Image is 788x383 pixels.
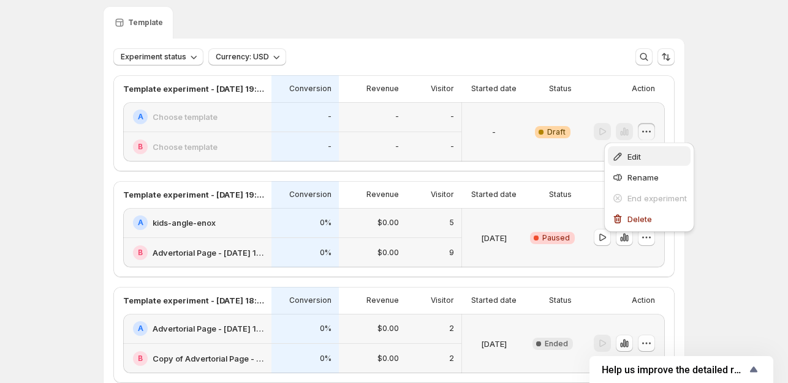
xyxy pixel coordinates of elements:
h2: Copy of Advertorial Page - [DATE] 18:25:22 [153,352,264,365]
p: Started date [471,296,517,305]
p: Template experiment - [DATE] 18:59:18 [123,294,264,307]
p: Conversion [289,296,331,305]
p: 2 [449,324,454,333]
h2: Advertorial Page - [DATE] 18:25:22 [153,247,264,259]
p: Visitor [431,84,454,94]
button: End experiment [608,188,691,207]
p: $0.00 [377,354,399,363]
button: Experiment status [113,48,203,65]
p: Revenue [366,84,399,94]
span: End experiment [627,193,687,203]
p: 9 [449,248,454,258]
span: Experiment status [121,52,186,62]
p: Conversion [289,190,331,199]
button: Sort the results [657,48,675,65]
p: Template experiment - [DATE] 19:04:34 [123,188,264,201]
h2: B [138,142,143,152]
p: Visitor [431,190,454,199]
p: 2 [449,354,454,363]
p: $0.00 [377,218,399,228]
span: Ended [545,339,568,349]
p: Revenue [366,190,399,199]
h2: A [138,218,143,228]
h2: B [138,248,143,258]
p: Started date [471,84,517,94]
h2: A [138,324,143,333]
p: Template [128,18,163,28]
p: - [328,112,331,122]
span: Delete [627,214,652,224]
p: $0.00 [377,324,399,333]
p: 0% [320,354,331,363]
p: - [492,126,496,138]
p: - [450,142,454,152]
p: Action [632,84,655,94]
p: 0% [320,218,331,228]
span: Currency: USD [216,52,269,62]
button: Show survey - Help us improve the detailed report for A/B campaigns [602,362,761,377]
p: 0% [320,248,331,258]
button: Currency: USD [208,48,286,65]
p: - [395,142,399,152]
p: - [450,112,454,122]
h2: A [138,112,143,122]
span: Edit [627,152,641,162]
p: [DATE] [481,338,507,350]
p: Revenue [366,296,399,305]
p: [DATE] [481,232,507,244]
p: - [395,112,399,122]
span: Help us improve the detailed report for A/B campaigns [602,364,746,376]
p: - [328,142,331,152]
button: Delete [608,209,691,228]
p: Visitor [431,296,454,305]
p: 5 [449,218,454,228]
button: Edit [608,146,691,166]
p: $0.00 [377,248,399,258]
p: Action [632,296,655,305]
p: 0% [320,324,331,333]
h2: kids-angle-enox [153,217,216,229]
p: Started date [471,190,517,199]
p: Status [549,84,572,94]
h2: Choose template [153,111,218,123]
p: Conversion [289,84,331,94]
span: Paused [542,233,570,243]
h2: Choose template [153,141,218,153]
h2: B [138,354,143,363]
span: Draft [547,127,566,137]
p: Template experiment - [DATE] 19:03:15 [123,83,264,95]
p: Status [549,296,572,305]
button: Rename [608,167,691,187]
span: Rename [627,173,659,182]
h2: Advertorial Page - [DATE] 18:25:22 [153,322,264,335]
p: Status [549,190,572,199]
